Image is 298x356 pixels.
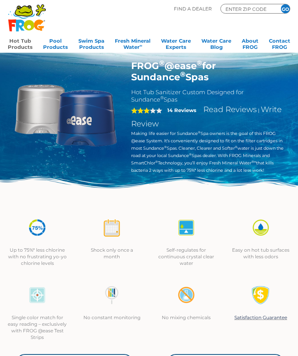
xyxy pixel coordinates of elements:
a: PoolProducts [43,35,68,51]
h1: FROG @ease for Sundance Spas [131,60,287,83]
p: Up to 75%* less chlorine with no frustrating yo-yo chlorine levels [8,247,67,266]
strong: 14 Reviews [167,107,196,113]
p: No mixing chemicals [157,314,216,321]
span: | [258,107,260,113]
img: no-mixing1 [177,286,196,304]
p: Single color match for easy reading – exclusively with FROG @ease Test Strips [8,314,67,340]
sup: ® [235,145,237,149]
input: GO [281,4,290,13]
a: Water CareExperts [161,35,191,51]
sup: ® [159,59,165,67]
img: Satisfaction Guarantee Icon [251,286,270,304]
img: icon-atease-shock-once [102,218,121,237]
a: AboutFROG [242,35,258,51]
a: Swim SpaProducts [78,35,104,51]
img: no-constant-monitoring1 [102,286,121,304]
p: Find A Dealer [174,4,212,14]
a: Read Reviews [203,105,257,114]
sup: ® [189,152,192,156]
a: Fresh MineralWater∞ [115,35,151,51]
p: Making life easier for Sundance Spa owners is the goal of this FROG @ease System. It’s convenient... [131,130,287,174]
sup: ® [164,145,167,149]
a: Satisfaction Guarantee [234,315,287,320]
sup: ® [198,130,201,134]
p: No constant monitoring [82,314,141,321]
sup: ® [160,95,164,100]
a: Water CareBlog [201,35,231,51]
sup: ®∞ [251,160,256,164]
img: icon-atease-75percent-less [28,218,47,237]
sup: ∞ [140,43,142,48]
h2: Hot Tub Sanitizer Custom Designed for Sundance Spas [131,88,287,103]
input: Zip Code Form [225,5,271,12]
p: Self-regulates for continuous crystal clear water [157,247,216,266]
a: Hot TubProducts [8,35,33,51]
img: icon-atease-easy-on [251,218,270,237]
img: icon-atease-self-regulates [177,218,196,237]
sup: ® [155,160,158,164]
sup: ® [180,70,185,79]
img: Sundance-cartridges-2.png [12,60,120,168]
p: Shock only once a month [82,247,141,260]
a: ContactFROG [269,35,290,51]
p: Easy on hot tub surfaces with less odors [231,247,290,260]
span: 3 [131,107,150,114]
img: icon-atease-color-match [28,286,47,304]
sup: ® [197,59,202,67]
